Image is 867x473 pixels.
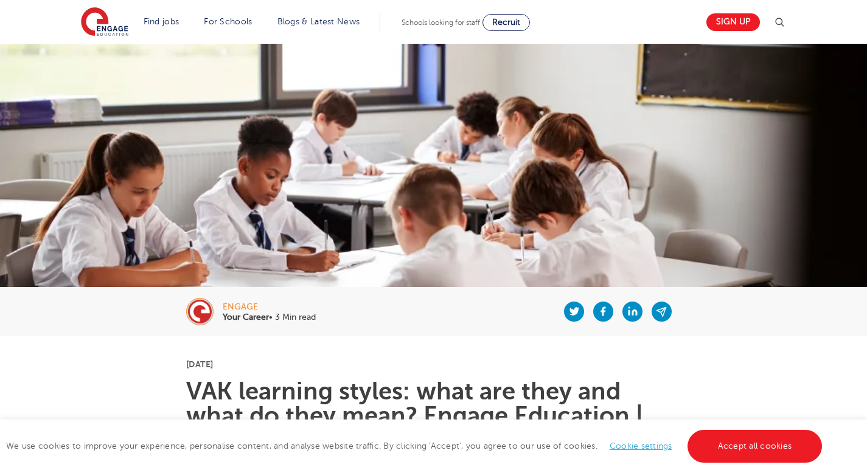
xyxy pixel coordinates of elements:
b: Your Career [223,312,269,322]
span: We use cookies to improve your experience, personalise content, and analyse website traffic. By c... [6,441,825,451]
h1: VAK learning styles: what are they and what do they mean? Engage Education | [186,379,681,428]
span: Recruit [492,18,520,27]
p: [DATE] [186,360,681,368]
p: • 3 Min read [223,313,316,322]
img: Engage Education [81,7,128,38]
span: Schools looking for staff [402,18,480,27]
a: Blogs & Latest News [277,17,360,26]
a: Cookie settings [610,441,672,451]
div: engage [223,303,316,311]
a: For Schools [204,17,252,26]
a: Find jobs [144,17,179,26]
a: Recruit [482,14,530,31]
a: Accept all cookies [688,430,823,463]
a: Sign up [706,13,760,31]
